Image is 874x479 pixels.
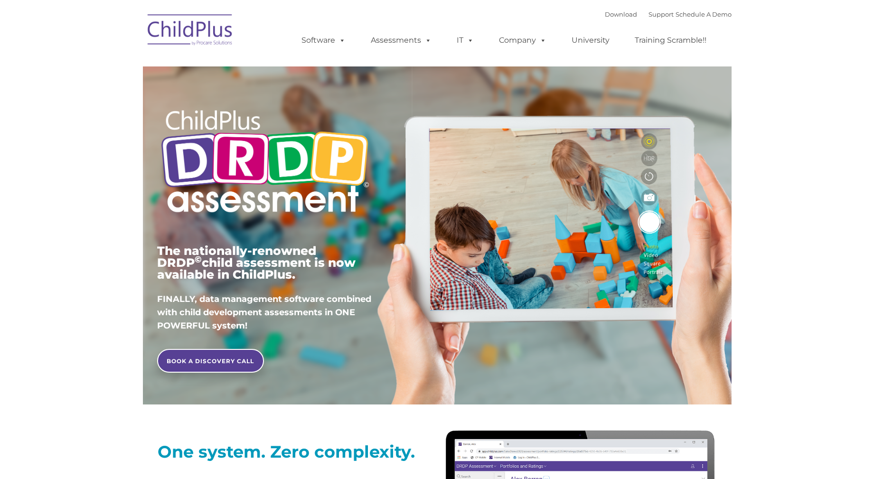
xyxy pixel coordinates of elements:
[157,97,373,228] img: Copyright - DRDP Logo Light
[447,31,483,50] a: IT
[625,31,716,50] a: Training Scramble!!
[676,10,732,18] a: Schedule A Demo
[648,10,674,18] a: Support
[605,10,732,18] font: |
[489,31,556,50] a: Company
[605,10,637,18] a: Download
[157,349,264,373] a: BOOK A DISCOVERY CALL
[195,254,202,265] sup: ©
[157,294,371,331] span: FINALLY, data management software combined with child development assessments in ONE POWERFUL sys...
[361,31,441,50] a: Assessments
[143,8,238,55] img: ChildPlus by Procare Solutions
[158,441,415,462] strong: One system. Zero complexity.
[157,244,356,282] span: The nationally-renowned DRDP child assessment is now available in ChildPlus.
[292,31,355,50] a: Software
[562,31,619,50] a: University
